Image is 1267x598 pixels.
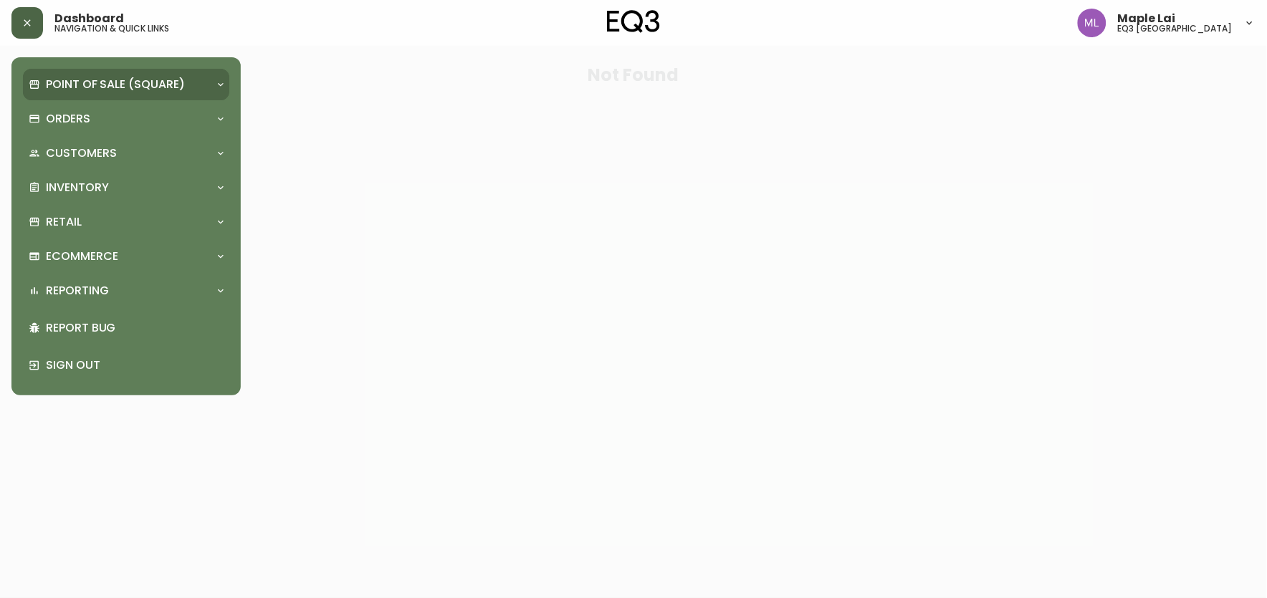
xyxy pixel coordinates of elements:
span: Dashboard [54,13,124,24]
img: logo [607,10,660,33]
p: Retail [46,214,82,230]
p: Report Bug [46,320,224,336]
img: 61e28cffcf8cc9f4e300d877dd684943 [1078,9,1106,37]
div: Inventory [23,172,229,203]
div: Point of Sale (Square) [23,69,229,100]
div: Reporting [23,275,229,307]
p: Sign Out [46,357,224,373]
h5: navigation & quick links [54,24,169,33]
div: Customers [23,138,229,169]
h5: eq3 [GEOGRAPHIC_DATA] [1118,24,1233,33]
div: Report Bug [23,309,229,347]
p: Ecommerce [46,249,118,264]
p: Point of Sale (Square) [46,77,185,92]
p: Orders [46,111,90,127]
div: Ecommerce [23,241,229,272]
p: Reporting [46,283,109,299]
p: Inventory [46,180,109,196]
p: Customers [46,145,117,161]
div: Retail [23,206,229,238]
span: Maple Lai [1118,13,1176,24]
div: Sign Out [23,347,229,384]
div: Orders [23,103,229,135]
